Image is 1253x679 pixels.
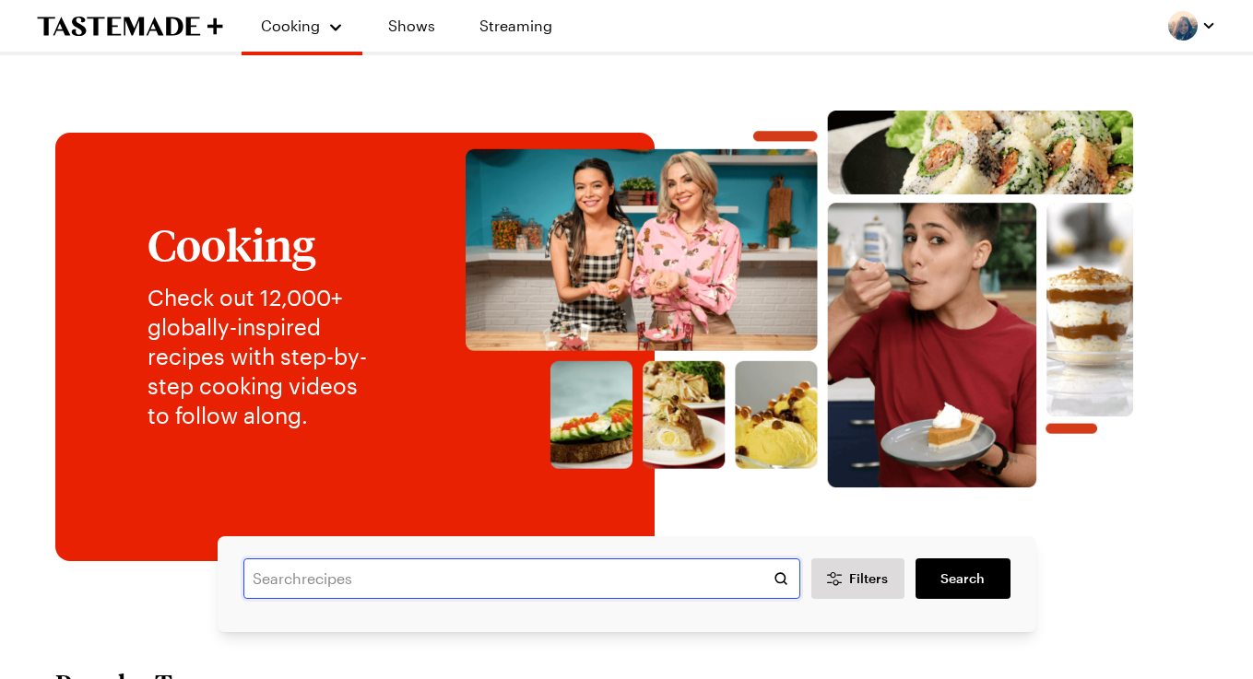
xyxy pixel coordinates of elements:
[420,111,1179,488] img: Explore recipes
[916,558,1010,599] a: filters
[148,283,383,430] p: Check out 12,000+ globally-inspired recipes with step-by-step cooking videos to follow along.
[1168,11,1198,41] img: Profile picture
[260,7,344,44] button: Cooking
[37,16,223,37] a: To Tastemade Home Page
[811,558,905,599] button: Desktop filters
[261,17,320,34] span: Cooking
[940,569,985,588] span: Search
[849,569,888,588] span: Filters
[1168,11,1216,41] button: Profile picture
[148,220,383,268] h1: Cooking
